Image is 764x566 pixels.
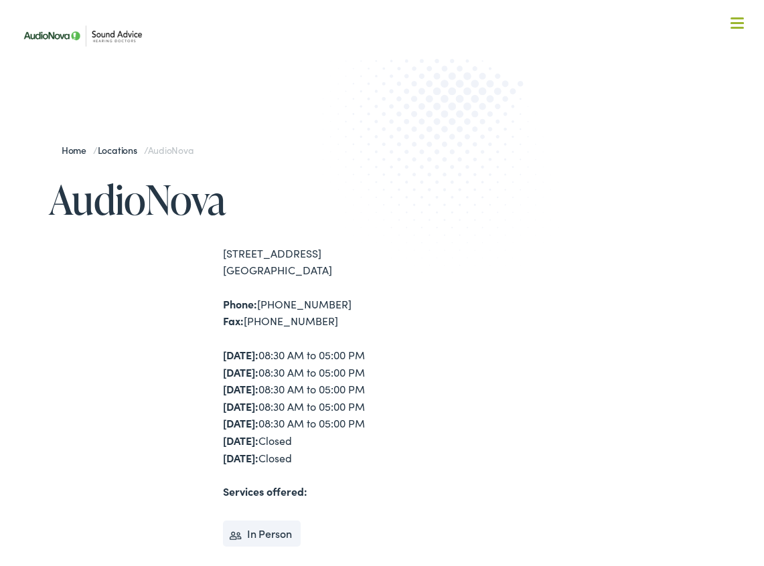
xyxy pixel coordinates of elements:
span: / / [62,143,194,157]
strong: [DATE]: [223,347,258,362]
a: Locations [98,143,144,157]
a: Home [62,143,93,157]
a: What We Offer [25,54,749,95]
li: In Person [223,521,301,547]
div: 08:30 AM to 05:00 PM 08:30 AM to 05:00 PM 08:30 AM to 05:00 PM 08:30 AM to 05:00 PM 08:30 AM to 0... [223,347,382,466]
strong: [DATE]: [223,365,258,379]
strong: Services offered: [223,484,307,498]
strong: [DATE]: [223,399,258,413]
strong: [DATE]: [223,450,258,465]
div: [STREET_ADDRESS] [GEOGRAPHIC_DATA] [223,245,382,279]
strong: [DATE]: [223,433,258,448]
span: AudioNova [148,143,194,157]
h1: AudioNova [49,177,382,221]
strong: Phone: [223,296,257,311]
strong: Fax: [223,313,244,328]
strong: [DATE]: [223,415,258,430]
strong: [DATE]: [223,381,258,396]
div: [PHONE_NUMBER] [PHONE_NUMBER] [223,296,382,330]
